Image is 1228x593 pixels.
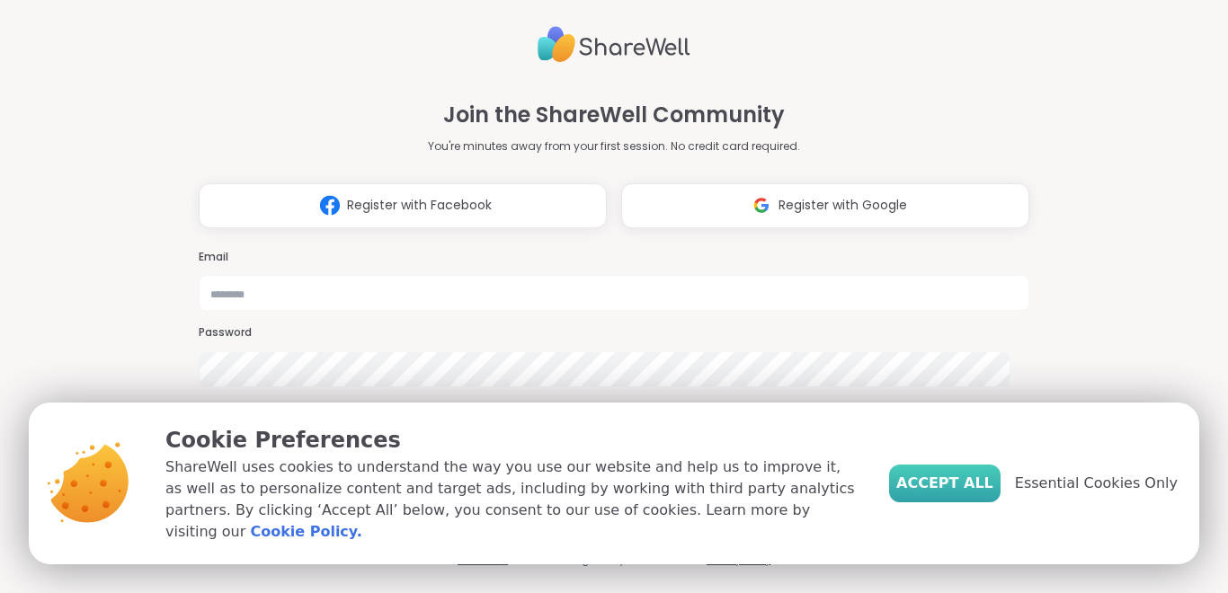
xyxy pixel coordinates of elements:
img: ShareWell Logo [538,19,690,70]
img: ShareWell Logomark [744,189,779,222]
p: Cookie Preferences [165,424,860,456]
span: Accept All [896,473,993,494]
button: Register with Facebook [199,183,607,228]
button: Accept All [889,465,1001,502]
p: ShareWell uses cookies to understand the way you use our website and help us to improve it, as we... [165,456,860,543]
span: Register with Facebook [347,196,492,215]
span: Register with Google [779,196,907,215]
img: ShareWell Logomark [313,189,347,222]
h3: Password [199,325,1029,341]
h1: Join the ShareWell Community [443,99,785,131]
span: Essential Cookies Only [1015,473,1178,494]
p: You're minutes away from your first session. No credit card required. [428,138,800,155]
h3: Email [199,250,1029,265]
button: Register with Google [621,183,1029,228]
a: Cookie Policy. [250,521,361,543]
